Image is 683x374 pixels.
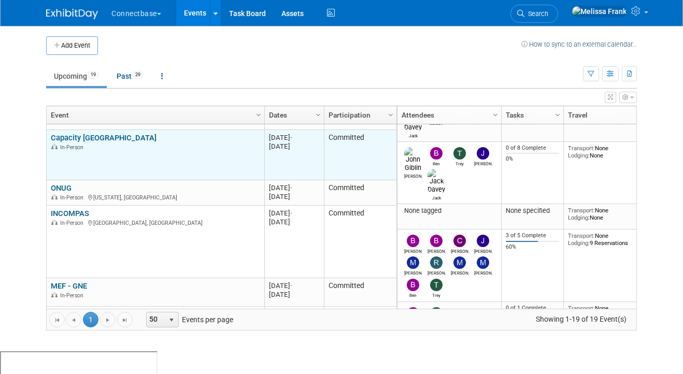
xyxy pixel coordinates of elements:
span: 19 [88,71,99,79]
div: [DATE] [269,133,319,142]
a: MEF - GNE [51,281,87,291]
button: Add Event [46,36,98,55]
div: Trey Willis [451,160,469,166]
img: Brian Maggiacomo [407,235,419,247]
span: In-Person [60,194,87,201]
div: [DATE] [269,218,319,226]
div: None None [568,305,643,320]
a: Column Settings [253,106,265,122]
span: Column Settings [553,111,562,119]
a: How to sync to an external calendar... [521,40,637,48]
span: Go to the next page [104,316,112,324]
a: Go to the first page [49,312,65,327]
div: John Reumann [474,247,492,254]
img: Roger Castillo [430,256,443,269]
div: Brian Maggiacomo [404,247,422,254]
div: [DATE] [269,192,319,201]
a: Attendees [402,106,494,124]
div: Jack Davey [428,194,446,200]
img: In-Person Event [51,194,58,199]
div: John Giblin [404,172,422,179]
div: None 9 Reservations [568,232,643,247]
img: Maria Sterck [477,256,489,269]
div: None None [568,207,643,222]
span: Search [524,10,548,18]
img: Trey Willis [430,307,443,320]
a: Go to the previous page [66,312,81,327]
div: Colleen Gallagher [451,247,469,254]
span: - [290,184,292,192]
img: Brian Duffner [430,235,443,247]
span: Lodging: [568,152,590,159]
span: select [167,316,176,324]
div: None specified [506,207,560,215]
a: Column Settings [490,106,502,122]
td: Committed [324,206,396,278]
a: Go to the last page [117,312,133,327]
span: 29 [132,71,144,79]
div: 0 of 1 Complete [506,305,560,312]
span: Lodging: [568,214,590,221]
img: In-Person Event [51,292,58,297]
a: Column Settings [386,106,397,122]
a: Column Settings [313,106,324,122]
span: Column Settings [254,111,263,119]
span: Events per page [133,312,244,327]
span: In-Person [60,292,87,299]
td: Considering [324,307,396,332]
img: Trey Willis [430,279,443,291]
img: Matt Clark [453,256,466,269]
span: - [290,209,292,217]
td: Committed [324,278,396,307]
img: John Giblin [404,147,422,172]
div: Jack Davey [404,132,422,138]
img: Mary Ann Rose [407,256,419,269]
a: Travel [568,106,639,124]
a: Dates [269,106,317,124]
img: Ben Edmond [430,147,443,160]
div: [DATE] [269,281,319,290]
span: - [290,282,292,290]
div: None None [568,145,643,160]
span: Go to the last page [121,316,129,324]
span: Column Settings [387,111,395,119]
div: [DATE] [269,183,319,192]
div: [GEOGRAPHIC_DATA], [GEOGRAPHIC_DATA] [51,218,260,227]
div: None tagged [402,207,497,215]
a: Go to the next page [100,312,116,327]
a: Past29 [109,66,151,86]
img: John Reumann [477,235,489,247]
img: Ben Edmond [407,307,419,320]
div: [DATE] [269,290,319,299]
a: Column Settings [635,106,647,122]
div: Brian Duffner [428,247,446,254]
span: Showing 1-19 of 19 Event(s) [527,312,636,326]
a: Event [51,106,258,124]
a: INCOMPAS [51,209,89,218]
div: 0 of 8 Complete [506,145,560,152]
a: Tasks [506,106,557,124]
div: Ben Edmond [428,160,446,166]
img: ExhibitDay [46,9,98,19]
td: Committed [324,130,396,180]
td: Committed [324,180,396,206]
span: In-Person [60,144,87,151]
div: 0% [506,155,560,163]
div: 60% [506,243,560,251]
a: ONUG [51,183,72,193]
span: 50 [147,312,164,327]
a: Participation [329,106,390,124]
img: In-Person Event [51,144,58,149]
div: Ben Edmond [404,291,422,298]
div: [DATE] [269,209,319,218]
img: Jack Davey [428,169,446,194]
img: Melissa Frank [572,6,627,17]
span: Column Settings [314,111,322,119]
span: Column Settings [491,111,500,119]
img: In-Person Event [51,220,58,225]
div: James Grant [474,160,492,166]
span: Transport: [568,305,595,312]
span: In-Person [60,220,87,226]
span: 1 [83,312,98,327]
span: Transport: [568,207,595,214]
